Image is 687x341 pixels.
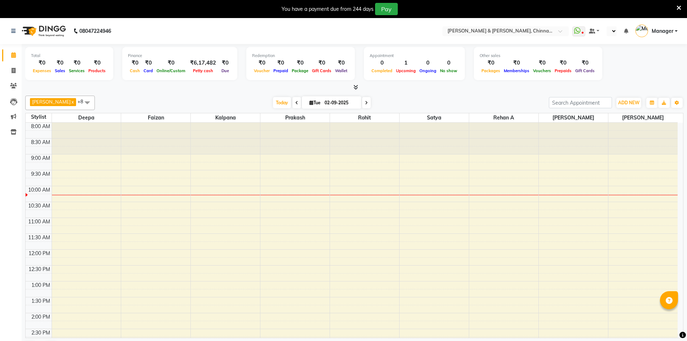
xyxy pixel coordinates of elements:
[635,25,648,37] img: Manager
[52,113,121,122] span: Deepa
[418,68,438,73] span: Ongoing
[531,68,553,73] span: Vouchers
[252,68,272,73] span: Voucher
[27,234,52,241] div: 11:30 AM
[18,21,68,41] img: logo
[502,68,531,73] span: Memberships
[333,59,349,67] div: ₹0
[553,59,573,67] div: ₹0
[252,53,349,59] div: Redemption
[616,98,641,108] button: ADD NEW
[30,123,52,130] div: 8:00 AM
[27,186,52,194] div: 10:00 AM
[260,113,330,122] span: Prakash
[30,139,52,146] div: 8:30 AM
[272,59,290,67] div: ₹0
[310,59,333,67] div: ₹0
[71,99,74,105] a: x
[121,113,190,122] span: Faizan
[67,68,87,73] span: Services
[79,21,111,41] b: 08047224946
[608,113,678,122] span: [PERSON_NAME]
[273,97,291,108] span: Today
[652,27,673,35] span: Manager
[191,68,215,73] span: Petty cash
[573,59,596,67] div: ₹0
[30,297,52,305] div: 1:30 PM
[400,113,469,122] span: Satya
[31,59,53,67] div: ₹0
[220,68,231,73] span: Due
[330,113,399,122] span: Rohit
[27,218,52,226] div: 11:00 AM
[27,202,52,210] div: 10:30 AM
[30,313,52,321] div: 2:00 PM
[252,59,272,67] div: ₹0
[78,99,89,104] span: +8
[531,59,553,67] div: ₹0
[30,329,52,337] div: 2:30 PM
[308,100,322,105] span: Tue
[322,97,358,108] input: 2025-09-02
[30,281,52,289] div: 1:00 PM
[370,59,394,67] div: 0
[290,68,310,73] span: Package
[502,59,531,67] div: ₹0
[333,68,349,73] span: Wallet
[128,68,142,73] span: Cash
[53,68,67,73] span: Sales
[438,59,459,67] div: 0
[394,68,418,73] span: Upcoming
[219,59,232,67] div: ₹0
[480,59,502,67] div: ₹0
[87,68,107,73] span: Products
[418,59,438,67] div: 0
[438,68,459,73] span: No show
[394,59,418,67] div: 1
[142,68,155,73] span: Card
[31,53,107,59] div: Total
[142,59,155,67] div: ₹0
[618,100,639,105] span: ADD NEW
[191,113,260,122] span: Kalpana
[370,53,459,59] div: Appointment
[282,5,374,13] div: You have a payment due from 244 days
[30,154,52,162] div: 9:00 AM
[573,68,596,73] span: Gift Cards
[469,113,538,122] span: Rehan A
[67,59,87,67] div: ₹0
[370,68,394,73] span: Completed
[375,3,398,15] button: Pay
[290,59,310,67] div: ₹0
[53,59,67,67] div: ₹0
[128,53,232,59] div: Finance
[155,68,187,73] span: Online/Custom
[480,53,596,59] div: Other sales
[310,68,333,73] span: Gift Cards
[272,68,290,73] span: Prepaid
[30,170,52,178] div: 9:30 AM
[187,59,219,67] div: ₹6,17,482
[128,59,142,67] div: ₹0
[549,97,612,108] input: Search Appointment
[87,59,107,67] div: ₹0
[27,266,52,273] div: 12:30 PM
[32,99,71,105] span: [PERSON_NAME]
[553,68,573,73] span: Prepaids
[27,250,52,257] div: 12:00 PM
[155,59,187,67] div: ₹0
[31,68,53,73] span: Expenses
[26,113,52,121] div: Stylist
[480,68,502,73] span: Packages
[539,113,608,122] span: [PERSON_NAME]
